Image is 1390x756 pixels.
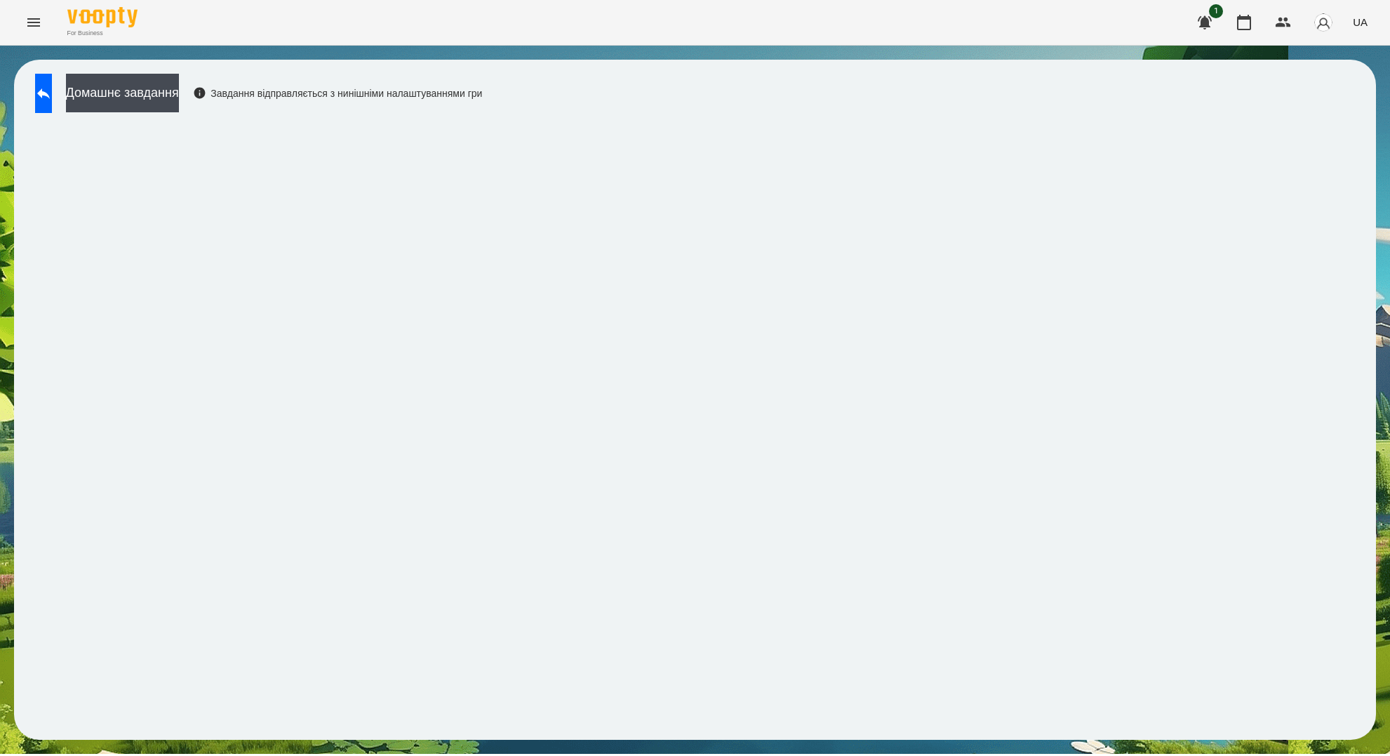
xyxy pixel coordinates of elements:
[17,6,51,39] button: Menu
[1353,15,1368,29] span: UA
[66,74,179,112] button: Домашнє завдання
[1314,13,1333,32] img: avatar_s.png
[67,7,138,27] img: Voopty Logo
[1209,4,1223,18] span: 1
[1347,9,1373,35] button: UA
[67,29,138,38] span: For Business
[193,86,483,100] div: Завдання відправляється з нинішніми налаштуваннями гри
